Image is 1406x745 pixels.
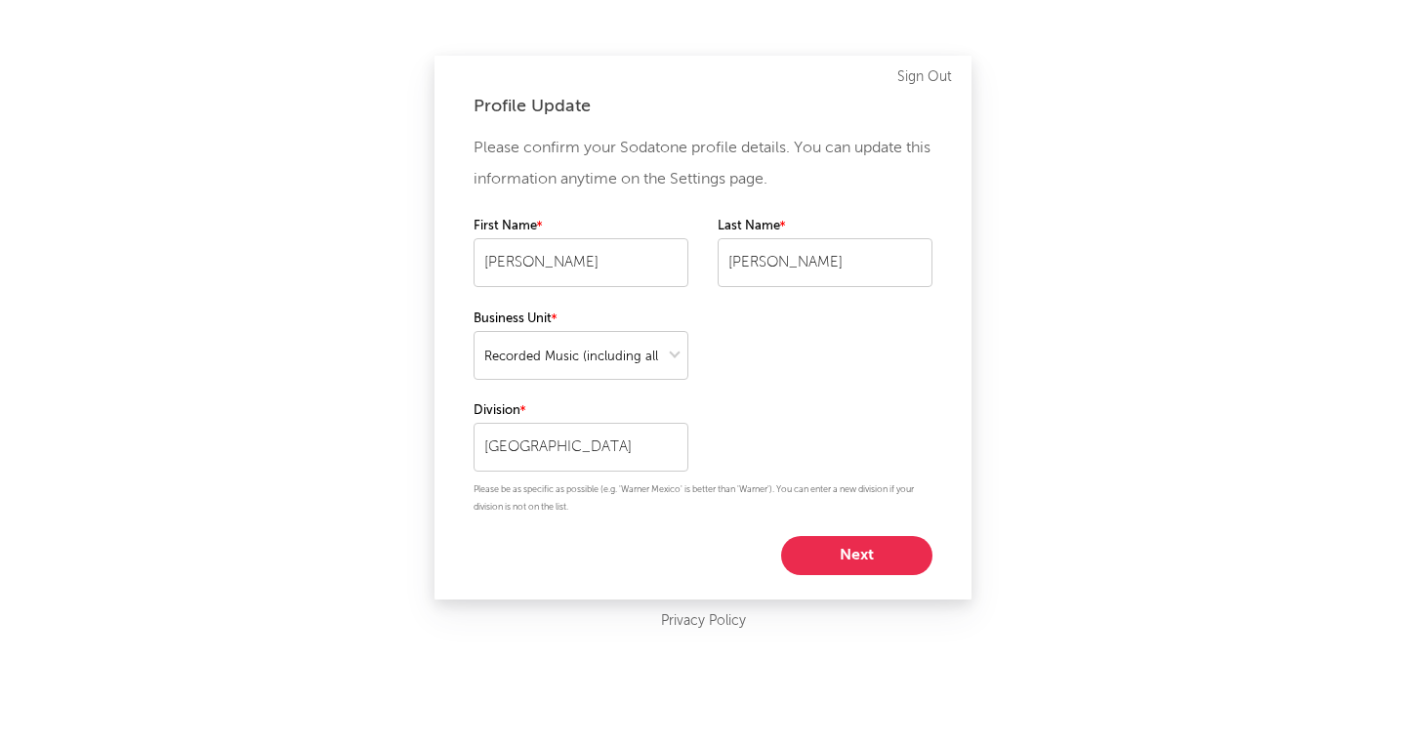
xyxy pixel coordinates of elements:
[718,238,932,287] input: Your last name
[897,65,952,89] a: Sign Out
[474,423,688,472] input: Your division
[781,536,932,575] button: Next
[474,308,688,331] label: Business Unit
[718,215,932,238] label: Last Name
[661,609,746,634] a: Privacy Policy
[474,238,688,287] input: Your first name
[474,133,932,195] p: Please confirm your Sodatone profile details. You can update this information anytime on the Sett...
[474,481,932,517] p: Please be as specific as possible (e.g. 'Warner Mexico' is better than 'Warner'). You can enter a...
[474,399,688,423] label: Division
[474,95,932,118] div: Profile Update
[474,215,688,238] label: First Name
